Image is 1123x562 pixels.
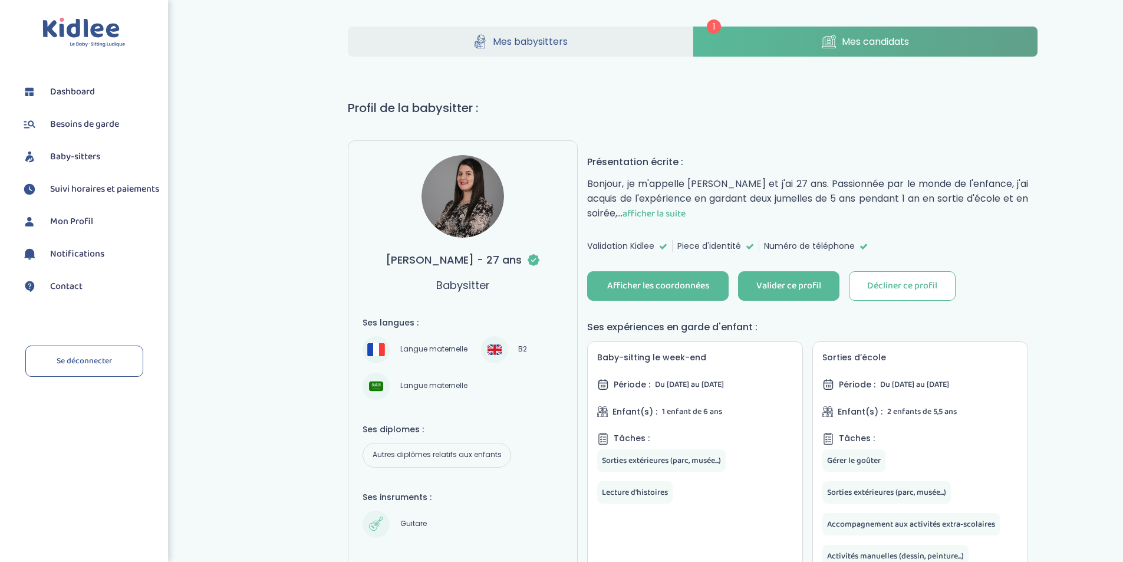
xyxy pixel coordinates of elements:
[488,343,502,357] img: Anglais
[602,454,721,467] span: Sorties extérieures (parc, musée...)
[21,83,159,101] a: Dashboard
[587,271,729,301] button: Afficher les coordonnées
[867,280,937,293] div: Décliner ce profil
[363,491,563,504] h4: Ses insruments :
[21,245,159,263] a: Notifications
[827,454,881,467] span: Gérer le goûter
[838,406,882,418] span: Enfant(s) :
[21,116,38,133] img: besoin.svg
[21,148,159,166] a: Baby-sitters
[602,486,668,499] span: Lecture d'histoires
[21,278,159,295] a: Contact
[368,448,505,462] span: Autres diplômes relatifs aux enfants
[587,176,1028,221] p: Bonjour, je m'appelle [PERSON_NAME] et j'ai 27 ans. Passionnée par le monde de l'enfance, j'ai ac...
[662,405,722,418] span: 1 enfant de 6 ans
[50,215,93,229] span: Mon Profil
[849,271,956,301] button: Décliner ce profil
[436,277,490,293] p: Babysitter
[396,517,430,531] span: Guitare
[25,346,143,377] a: Se déconnecter
[880,378,949,391] span: Du [DATE] au [DATE]
[21,278,38,295] img: contact.svg
[348,27,693,57] a: Mes babysitters
[587,155,1028,169] h4: Présentation écrite :
[707,19,721,34] span: 1
[597,351,793,364] h5: Baby-sitting le week-end
[21,83,38,101] img: dashboard.svg
[693,27,1038,57] a: Mes candidats
[50,182,159,196] span: Suivi horaires et paiements
[514,343,531,357] span: B2
[50,280,83,294] span: Contact
[822,351,1018,364] h5: Sorties d’école
[21,180,159,198] a: Suivi horaires et paiements
[363,423,563,436] h4: Ses diplomes :
[842,34,909,49] span: Mes candidats
[21,213,38,231] img: profil.svg
[50,117,119,132] span: Besoins de garde
[386,252,541,268] h3: [PERSON_NAME] - 27 ans
[623,206,686,221] span: afficher la suite
[738,271,839,301] button: Valider ce profil
[21,148,38,166] img: babysitters.svg
[614,379,650,391] span: Période :
[421,155,504,238] img: avatar
[50,150,100,164] span: Baby-sitters
[764,240,855,252] span: Numéro de téléphone
[21,180,38,198] img: suivihoraire.svg
[607,280,709,293] div: Afficher les coordonnées
[677,240,741,252] span: Piece d'identité
[21,245,38,263] img: notification.svg
[827,518,995,531] span: Accompagnement aux activités extra-scolaires
[50,85,95,99] span: Dashboard
[587,240,654,252] span: Validation Kidlee
[655,378,724,391] span: Du [DATE] au [DATE]
[614,432,650,445] span: Tâches :
[42,18,126,48] img: logo.svg
[839,432,875,445] span: Tâches :
[348,99,1038,117] h1: Profil de la babysitter :
[21,213,159,231] a: Mon Profil
[50,247,104,261] span: Notifications
[363,317,563,329] h4: Ses langues :
[369,379,383,393] img: Arabe
[887,405,957,418] span: 2 enfants de 5,5 ans
[587,320,1028,334] h4: Ses expériences en garde d'enfant :
[21,116,159,133] a: Besoins de garde
[756,280,821,293] div: Valider ce profil
[396,379,471,393] span: Langue maternelle
[367,343,385,356] img: Français
[493,34,568,49] span: Mes babysitters
[827,486,946,499] span: Sorties extérieures (parc, musée...)
[396,343,471,357] span: Langue maternelle
[612,406,657,418] span: Enfant(s) :
[839,379,875,391] span: Période :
